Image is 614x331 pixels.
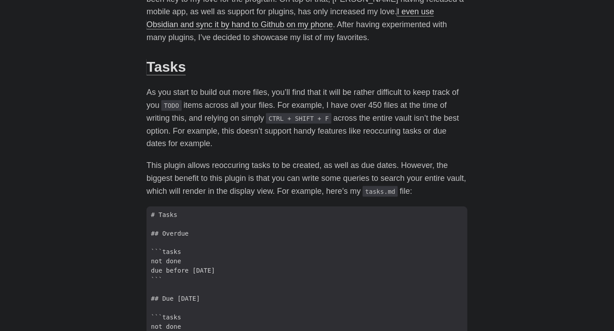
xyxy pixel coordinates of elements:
span: ``` [147,276,167,285]
p: This plugin allows reoccuring tasks to be created, as well as due dates. However, the biggest ben... [147,159,467,197]
span: ```tasks [147,248,186,257]
code: CTRL + SHIFT + F [266,113,332,124]
code: TODO [161,100,182,111]
a: Tasks [147,59,186,75]
span: ## Overdue [147,229,193,238]
span: due before [DATE] [147,266,220,276]
span: ```tasks [147,313,186,323]
span: ## Due [DATE] [147,294,205,304]
span: not done [147,257,186,266]
span: # Tasks [147,210,182,220]
p: As you start to build out more files, you’ll find that it will be rather difficult to keep track ... [147,86,467,150]
code: tasks.md [363,186,398,197]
